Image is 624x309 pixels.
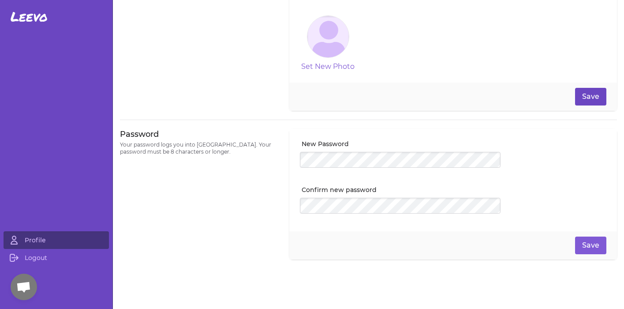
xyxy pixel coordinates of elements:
label: Confirm new password [302,185,501,194]
a: Profile [4,231,109,249]
a: Logout [4,249,109,267]
p: Your password logs you into [GEOGRAPHIC_DATA]. Your password must be 8 characters or longer. [120,141,279,155]
label: New Password [302,139,501,148]
button: Save [575,237,606,254]
button: Set New Photo [301,61,355,72]
div: Open chat [11,274,37,300]
h3: Password [120,129,279,139]
span: Leevo [11,9,48,25]
button: Save [575,88,606,106]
